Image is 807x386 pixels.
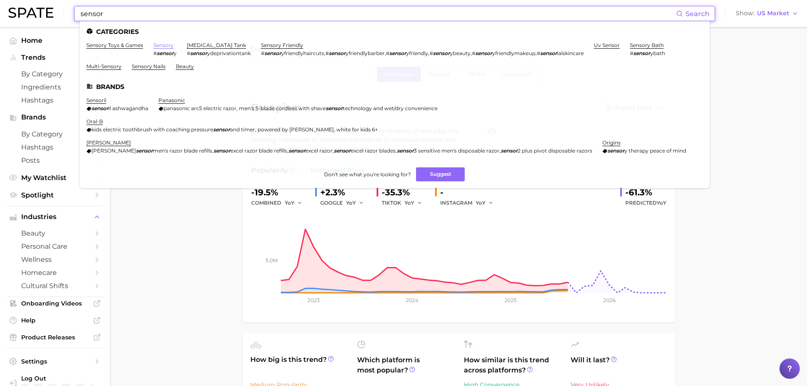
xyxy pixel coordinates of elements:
[7,355,103,368] a: Settings
[472,50,475,56] span: #
[21,255,89,264] span: wellness
[7,314,103,327] a: Help
[405,297,418,303] tspan: 2024
[464,355,560,375] span: How similar is this trend across platforms?
[7,141,103,154] a: Hashtags
[7,94,103,107] a: Hashtags
[7,171,103,184] a: My Watchlist
[21,282,89,290] span: cultural shifts
[7,266,103,279] a: homecare
[346,198,364,208] button: YoY
[325,50,329,56] span: #
[92,147,136,154] span: [PERSON_NAME]
[346,50,385,56] span: yfriendlybarber
[285,199,294,206] span: YoY
[607,147,624,154] em: sensor
[21,213,89,221] span: Industries
[285,198,303,208] button: YoY
[7,67,103,81] a: by Category
[7,297,103,310] a: Onboarding Videos
[21,83,89,91] span: Ingredients
[389,50,406,56] em: sensor
[86,139,131,146] a: [PERSON_NAME]
[21,70,89,78] span: by Category
[21,269,89,277] span: homecare
[158,97,185,103] a: panasonic
[7,34,103,47] a: Home
[305,147,333,154] span: excel razor
[153,42,174,48] a: sensory
[657,200,666,206] span: YoY
[594,42,620,48] a: uv sensor
[86,83,703,90] li: Brands
[501,147,518,154] em: sensor
[21,156,89,164] span: Posts
[21,317,89,324] span: Help
[190,50,207,56] em: sensor
[476,199,485,206] span: YoY
[21,375,97,382] span: Log Out
[440,198,499,208] div: INSTAGRAM
[86,118,103,125] a: oral-b
[8,8,53,18] img: SPATE
[21,54,89,61] span: Trends
[21,143,89,151] span: Hashtags
[7,240,103,253] a: personal care
[86,63,122,69] a: multi-sensory
[386,50,389,56] span: #
[176,63,194,69] a: beauty
[108,105,148,111] span: il ashwagandha
[261,50,264,56] span: #
[7,154,103,167] a: Posts
[505,297,517,303] tspan: 2025
[416,167,465,181] button: Suggest
[281,50,324,56] span: yfriendlyhaircuts
[736,11,754,16] span: Show
[430,50,433,56] span: #
[734,8,801,19] button: ShowUS Market
[329,50,346,56] em: sensor
[21,300,89,307] span: Onboarding Videos
[630,50,633,56] span: #
[207,50,251,56] span: ydeprivationtank
[571,355,667,375] span: Will it last?
[518,147,592,154] span: 2 plus pivot disposable razors
[492,50,535,56] span: yfriendlymakeup
[7,81,103,94] a: Ingredients
[251,198,308,208] div: combined
[264,50,281,56] em: sensor
[174,50,177,56] span: y
[685,10,710,18] span: Search
[153,147,212,154] span: men's razor blade refills
[21,36,89,44] span: Home
[624,147,686,154] span: y therapy peace of mind
[21,358,89,365] span: Settings
[230,126,378,133] span: and timer, powered by [PERSON_NAME], white for kids 6+
[86,42,143,48] a: sensory toys & games
[230,147,287,154] span: excel razor blade refills
[21,242,89,250] span: personal care
[440,186,499,199] div: -
[132,63,166,69] a: sensory nails
[346,199,356,206] span: YoY
[382,198,428,208] div: TIKTOK
[21,333,89,341] span: Product Releases
[213,126,230,133] em: sensor
[86,28,703,35] li: Categories
[320,198,370,208] div: GOOGLE
[21,130,89,138] span: by Category
[92,105,108,111] em: sensor
[757,11,789,16] span: US Market
[21,191,89,199] span: Spotlight
[382,186,428,199] div: -35.3%
[433,50,450,56] em: sensor
[625,186,666,199] div: -61.3%
[476,198,494,208] button: YoY
[251,186,308,199] div: -19.5%
[21,96,89,104] span: Hashtags
[136,147,153,154] em: sensor
[540,50,557,56] em: sensor
[92,126,213,133] span: kids electric toothbrush with coaching pressure
[7,189,103,202] a: Spotlight
[164,105,326,111] span: panasonic arc5 electric razor, men's 5-blade cordless with shave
